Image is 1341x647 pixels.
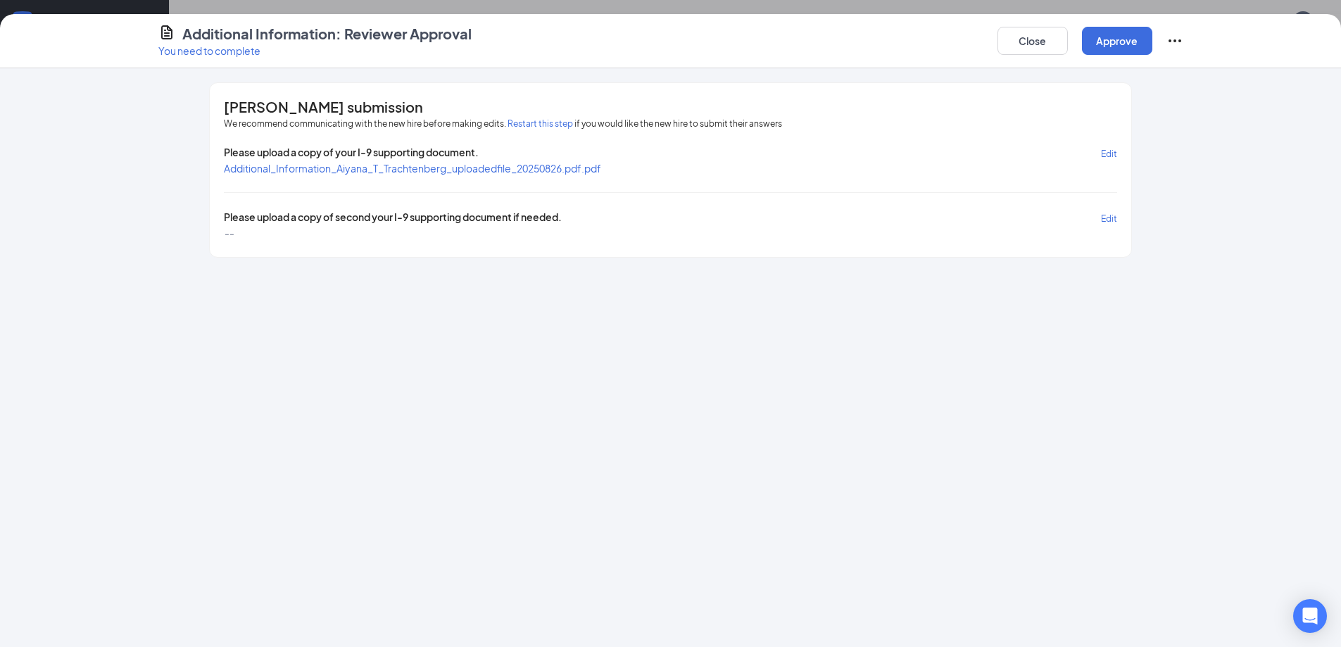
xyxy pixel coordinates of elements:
button: Close [997,27,1068,55]
span: Please upload a copy of your I-9 supporting document. [224,145,479,161]
svg: CustomFormIcon [158,24,175,41]
p: You need to complete [158,44,472,58]
span: [PERSON_NAME] submission [224,100,423,114]
button: Approve [1082,27,1152,55]
span: -- [224,226,234,240]
div: Open Intercom Messenger [1293,599,1327,633]
span: We recommend communicating with the new hire before making edits. if you would like the new hire ... [224,117,782,131]
button: Edit [1101,210,1117,226]
span: Edit [1101,213,1117,224]
span: Edit [1101,149,1117,159]
button: Edit [1101,145,1117,161]
a: Additional_Information_Aiyana_T_Trachtenberg_uploadedfile_20250826.pdf.pdf [224,162,601,175]
h4: Additional Information: Reviewer Approval [182,24,472,44]
svg: Ellipses [1166,32,1183,49]
button: Restart this step [508,117,573,131]
span: Please upload a copy of second your I-9 supporting document if needed. [224,210,562,226]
